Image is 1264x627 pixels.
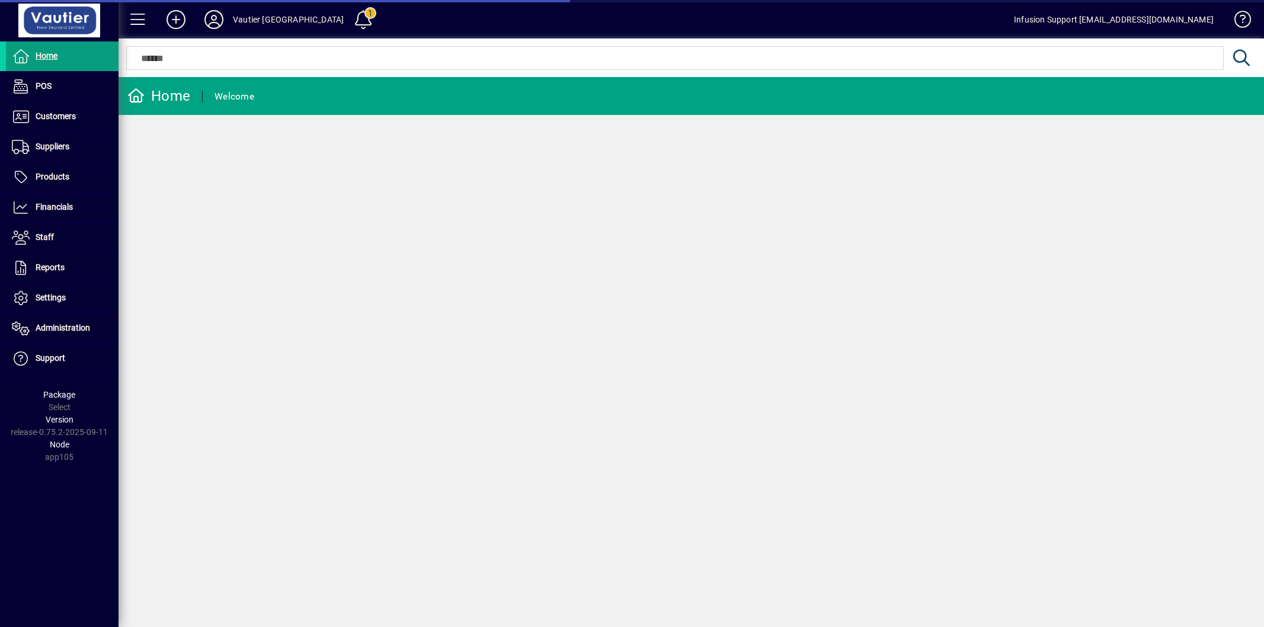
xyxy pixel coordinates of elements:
span: Reports [36,263,65,272]
a: Staff [6,223,119,252]
a: Support [6,344,119,373]
div: Welcome [215,87,254,106]
a: Customers [6,102,119,132]
span: Home [36,51,57,60]
a: Knowledge Base [1225,2,1249,41]
span: Administration [36,323,90,332]
span: Support [36,353,65,363]
button: Profile [195,9,233,30]
span: POS [36,81,52,91]
button: Add [157,9,195,30]
a: Reports [6,253,119,283]
a: Settings [6,283,119,313]
div: Vautier [GEOGRAPHIC_DATA] [233,10,344,29]
a: Administration [6,313,119,343]
span: Customers [36,111,76,121]
a: Suppliers [6,132,119,162]
span: Staff [36,232,54,242]
div: Home [127,87,190,105]
a: Products [6,162,119,192]
div: Infusion Support [EMAIL_ADDRESS][DOMAIN_NAME] [1014,10,1214,29]
span: Products [36,172,69,181]
span: Suppliers [36,142,69,151]
span: Settings [36,293,66,302]
span: Node [50,440,69,449]
span: Package [43,390,75,399]
span: Version [46,415,73,424]
a: POS [6,72,119,101]
a: Financials [6,193,119,222]
span: Financials [36,202,73,212]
